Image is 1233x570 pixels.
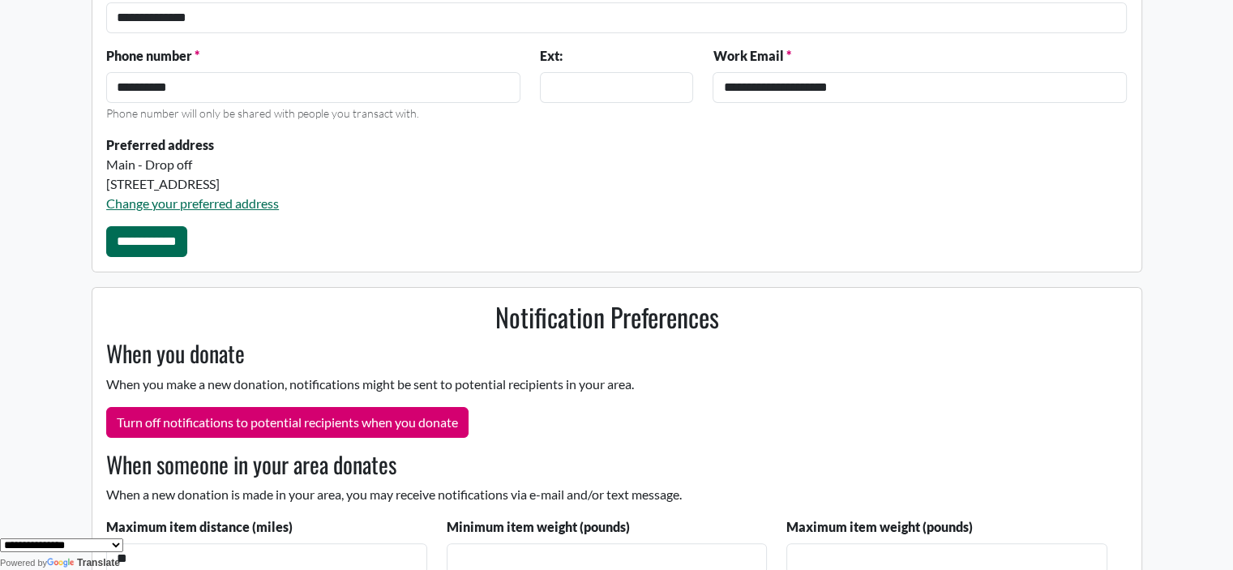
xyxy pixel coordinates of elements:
[540,46,563,66] label: Ext:
[47,558,77,569] img: Google Translate
[96,302,1117,332] h2: Notification Preferences
[96,340,1117,367] h3: When you donate
[106,517,293,537] label: Maximum item distance (miles)
[106,195,279,211] a: Change your preferred address
[106,155,693,174] div: Main - Drop off
[47,557,120,568] a: Translate
[96,375,1117,394] p: When you make a new donation, notifications might be sent to potential recipients in your area.
[713,46,790,66] label: Work Email
[106,106,419,120] small: Phone number will only be shared with people you transact with.
[447,517,630,537] label: Minimum item weight (pounds)
[106,174,693,194] div: [STREET_ADDRESS]
[106,137,214,152] strong: Preferred address
[96,451,1117,478] h3: When someone in your area donates
[106,46,199,66] label: Phone number
[786,517,973,537] label: Maximum item weight (pounds)
[96,485,1117,504] p: When a new donation is made in your area, you may receive notifications via e-mail and/or text me...
[106,407,469,438] button: Turn off notifications to potential recipients when you donate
